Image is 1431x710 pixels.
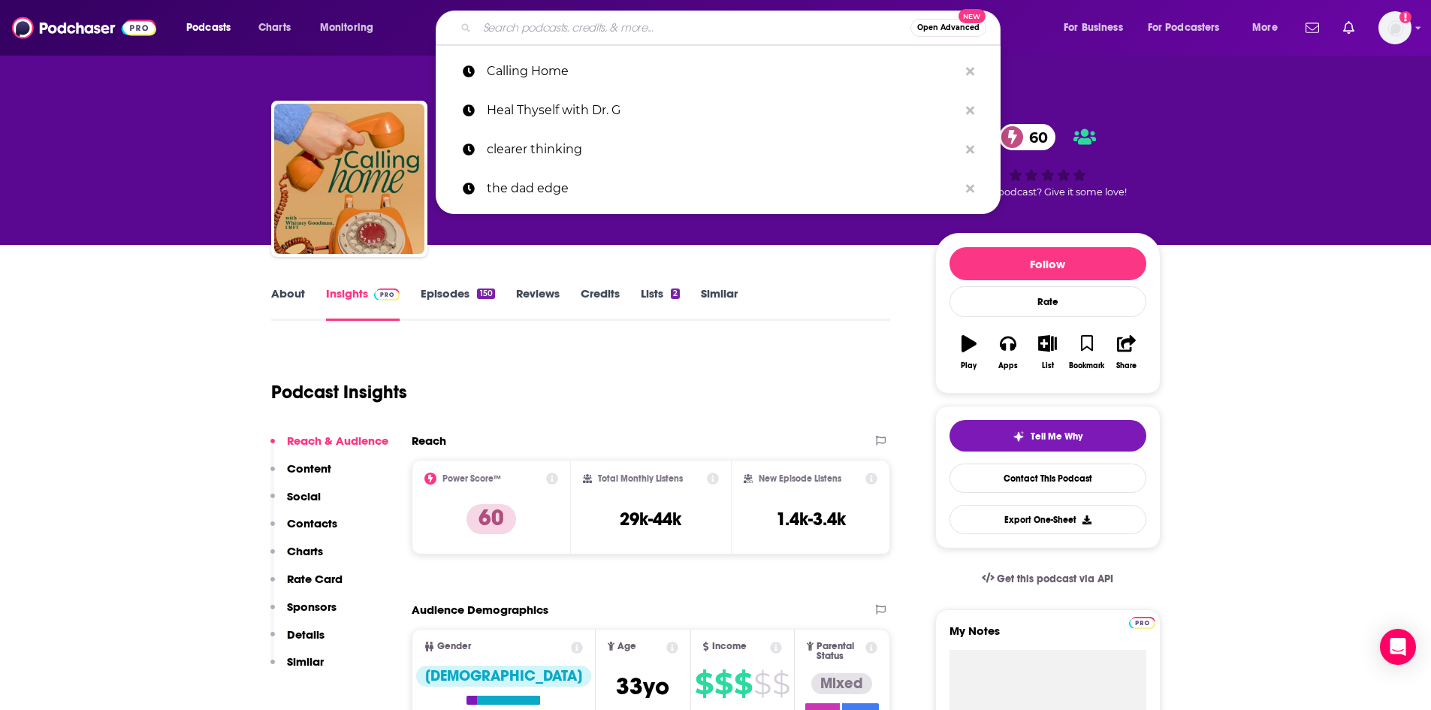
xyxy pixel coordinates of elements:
h2: New Episode Listens [759,473,841,484]
button: Details [270,627,325,655]
a: Credits [581,286,620,321]
button: Social [270,489,321,517]
button: open menu [176,16,250,40]
h2: Reach [412,434,446,448]
span: Logged in as megcassidy [1378,11,1411,44]
div: Bookmark [1069,361,1104,370]
p: Contacts [287,516,337,530]
h2: Audience Demographics [412,603,548,617]
button: Apps [989,325,1028,379]
button: Rate Card [270,572,343,600]
button: Reach & Audience [270,434,388,461]
img: CALLING HOME with Whitney Goodman, LMFT [274,104,424,254]
img: Podchaser Pro [374,289,400,301]
span: Open Advanced [917,24,980,32]
a: Contact This Podcast [949,464,1146,493]
span: New [959,9,986,23]
p: Content [287,461,331,476]
span: For Podcasters [1148,17,1220,38]
p: Heal Thyself with Dr. G [487,91,959,130]
div: Mixed [811,673,872,694]
span: $ [734,672,752,696]
button: open menu [309,16,393,40]
p: the dad edge [487,169,959,208]
span: Gender [437,642,471,651]
button: Export One-Sheet [949,505,1146,534]
span: Good podcast? Give it some love! [969,186,1127,198]
button: open menu [1138,16,1242,40]
p: Rate Card [287,572,343,586]
a: Show notifications dropdown [1300,15,1325,41]
p: Sponsors [287,600,337,614]
span: Income [712,642,747,651]
div: [DEMOGRAPHIC_DATA] [416,666,591,687]
span: Age [617,642,636,651]
div: Share [1116,361,1137,370]
p: clearer thinking [487,130,959,169]
label: My Notes [949,624,1146,650]
span: 60 [1014,124,1055,150]
button: Follow [949,247,1146,280]
a: Charts [249,16,300,40]
a: Show notifications dropdown [1337,15,1360,41]
button: Play [949,325,989,379]
div: 150 [477,289,494,299]
span: Monitoring [320,17,373,38]
h3: 29k-44k [620,508,681,530]
img: tell me why sparkle [1013,431,1025,443]
a: 60 [999,124,1055,150]
button: List [1028,325,1067,379]
a: InsightsPodchaser Pro [326,286,400,321]
span: $ [714,672,732,696]
div: 60Good podcast? Give it some love! [935,114,1161,207]
span: $ [753,672,771,696]
a: the dad edge [436,169,1001,208]
button: Show profile menu [1378,11,1411,44]
a: Heal Thyself with Dr. G [436,91,1001,130]
span: More [1252,17,1278,38]
p: 60 [466,504,516,534]
h1: Podcast Insights [271,381,407,403]
img: Podchaser - Follow, Share and Rate Podcasts [12,14,156,42]
div: Search podcasts, credits, & more... [450,11,1015,45]
p: Details [287,627,325,642]
a: Reviews [516,286,560,321]
img: Podchaser Pro [1129,617,1155,629]
span: Parental Status [817,642,863,661]
a: Lists2 [641,286,680,321]
a: Episodes150 [421,286,494,321]
h3: 1.4k-3.4k [776,508,846,530]
svg: Add a profile image [1399,11,1411,23]
a: About [271,286,305,321]
h2: Total Monthly Listens [598,473,683,484]
button: Charts [270,544,323,572]
a: Pro website [1129,615,1155,629]
span: For Business [1064,17,1123,38]
button: open menu [1242,16,1297,40]
span: Get this podcast via API [997,573,1113,585]
button: Similar [270,654,324,682]
a: Similar [701,286,738,321]
span: $ [772,672,789,696]
span: $ [695,672,713,696]
p: Reach & Audience [287,434,388,448]
button: Contacts [270,516,337,544]
p: Charts [287,544,323,558]
span: Charts [258,17,291,38]
button: open menu [1053,16,1142,40]
button: Open AdvancedNew [910,19,986,37]
span: Tell Me Why [1031,431,1082,443]
div: List [1042,361,1054,370]
div: Play [961,361,977,370]
div: Apps [998,361,1018,370]
div: Rate [949,286,1146,317]
img: User Profile [1378,11,1411,44]
div: 2 [671,289,680,299]
p: Social [287,489,321,503]
div: Open Intercom Messenger [1380,629,1416,665]
a: Calling Home [436,52,1001,91]
button: Content [270,461,331,489]
button: Sponsors [270,600,337,627]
